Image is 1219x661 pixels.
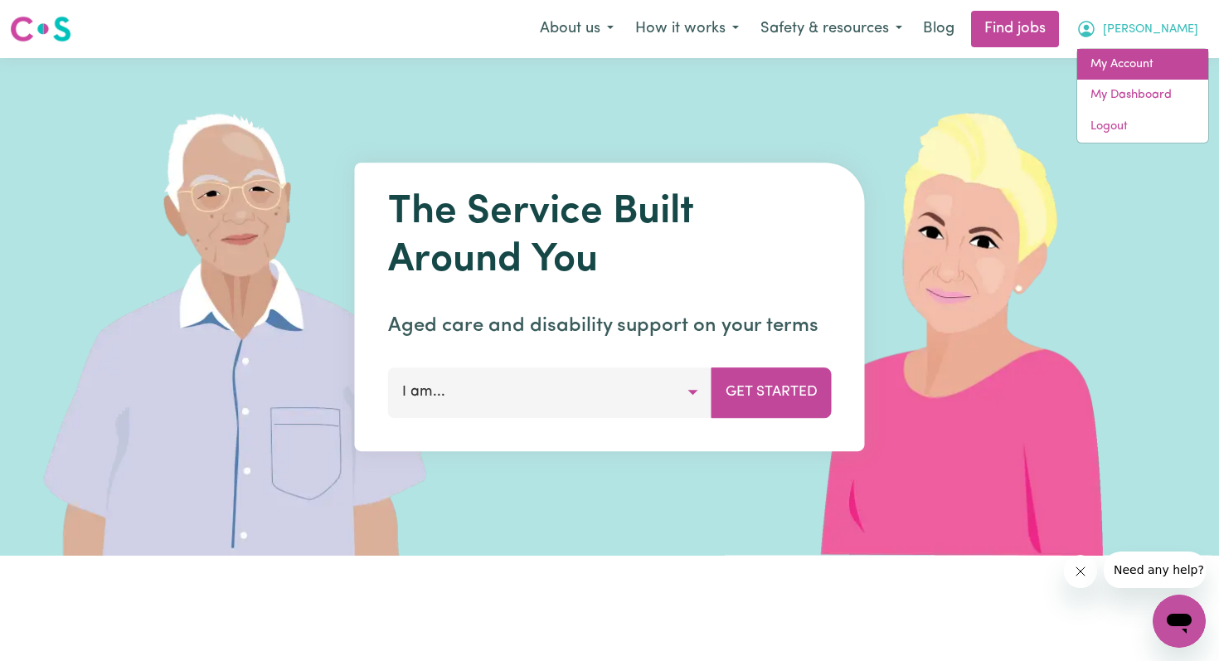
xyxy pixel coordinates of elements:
[388,311,832,341] p: Aged care and disability support on your terms
[1077,80,1208,111] a: My Dashboard
[1066,12,1209,46] button: My Account
[1104,552,1206,588] iframe: Message from company
[388,189,832,284] h1: The Service Built Around You
[624,12,750,46] button: How it works
[1077,111,1208,143] a: Logout
[1064,555,1097,588] iframe: Close message
[529,12,624,46] button: About us
[10,10,71,48] a: Careseekers logo
[750,12,913,46] button: Safety & resources
[10,14,71,44] img: Careseekers logo
[1103,21,1198,39] span: [PERSON_NAME]
[1153,595,1206,648] iframe: Button to launch messaging window
[711,367,832,417] button: Get Started
[1077,49,1208,80] a: My Account
[1076,48,1209,143] div: My Account
[388,367,712,417] button: I am...
[913,11,964,47] a: Blog
[971,11,1059,47] a: Find jobs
